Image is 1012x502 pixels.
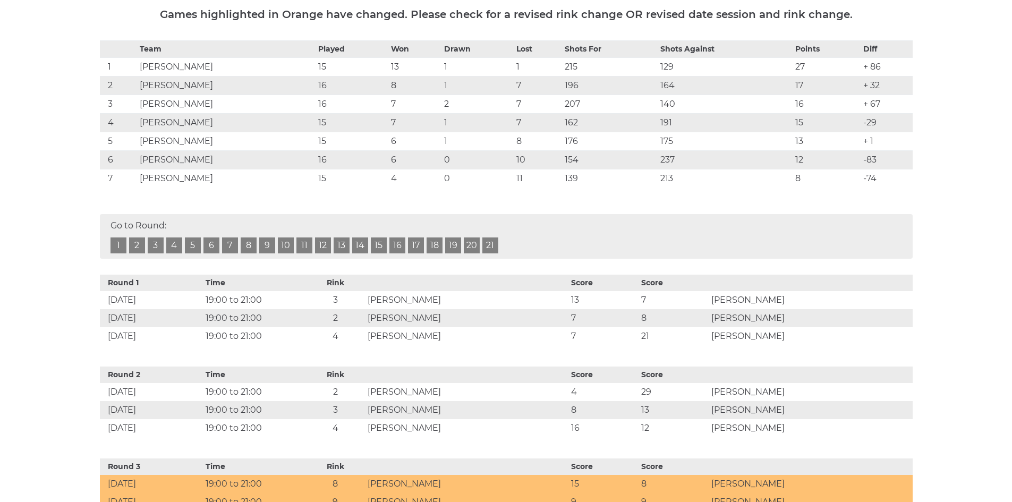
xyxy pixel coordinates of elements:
[568,458,639,475] th: Score
[658,40,793,57] th: Shots Against
[388,169,441,188] td: 4
[365,419,568,437] td: [PERSON_NAME]
[562,95,658,113] td: 207
[514,40,562,57] th: Lost
[365,475,568,493] td: [PERSON_NAME]
[306,458,365,475] th: Rink
[639,367,709,383] th: Score
[568,367,639,383] th: Score
[408,237,424,253] a: 17
[441,40,514,57] th: Drawn
[639,475,709,493] td: 8
[100,132,137,150] td: 5
[445,237,461,253] a: 19
[137,132,316,150] td: [PERSON_NAME]
[100,214,913,259] div: Go to Round:
[316,150,388,169] td: 16
[100,169,137,188] td: 7
[861,40,913,57] th: Diff
[316,169,388,188] td: 15
[203,383,306,401] td: 19:00 to 21:00
[514,113,562,132] td: 7
[100,383,203,401] td: [DATE]
[639,291,709,309] td: 7
[639,327,709,345] td: 21
[861,95,913,113] td: + 67
[388,57,441,76] td: 13
[427,237,443,253] a: 18
[259,237,275,253] a: 9
[482,237,498,253] a: 21
[441,150,514,169] td: 0
[222,237,238,253] a: 7
[241,237,257,253] a: 8
[514,132,562,150] td: 8
[316,95,388,113] td: 16
[562,76,658,95] td: 196
[185,237,201,253] a: 5
[306,401,365,419] td: 3
[137,95,316,113] td: [PERSON_NAME]
[793,169,860,188] td: 8
[129,237,145,253] a: 2
[568,275,639,291] th: Score
[562,40,658,57] th: Shots For
[658,169,793,188] td: 213
[793,57,860,76] td: 27
[562,132,658,150] td: 176
[709,327,912,345] td: [PERSON_NAME]
[793,150,860,169] td: 12
[709,309,912,327] td: [PERSON_NAME]
[315,237,331,253] a: 12
[514,95,562,113] td: 7
[137,169,316,188] td: [PERSON_NAME]
[316,76,388,95] td: 16
[388,150,441,169] td: 6
[100,150,137,169] td: 6
[306,383,365,401] td: 2
[568,291,639,309] td: 13
[388,76,441,95] td: 8
[365,291,568,309] td: [PERSON_NAME]
[388,95,441,113] td: 7
[568,419,639,437] td: 16
[100,291,203,309] td: [DATE]
[861,76,913,95] td: + 32
[306,309,365,327] td: 2
[278,237,294,253] a: 10
[365,401,568,419] td: [PERSON_NAME]
[514,76,562,95] td: 7
[203,401,306,419] td: 19:00 to 21:00
[100,95,137,113] td: 3
[316,113,388,132] td: 15
[203,475,306,493] td: 19:00 to 21:00
[100,458,203,475] th: Round 3
[441,113,514,132] td: 1
[316,57,388,76] td: 15
[316,132,388,150] td: 15
[861,132,913,150] td: + 1
[861,57,913,76] td: + 86
[568,309,639,327] td: 7
[562,169,658,188] td: 139
[365,327,568,345] td: [PERSON_NAME]
[388,113,441,132] td: 7
[793,95,860,113] td: 16
[514,169,562,188] td: 11
[709,419,912,437] td: [PERSON_NAME]
[441,132,514,150] td: 1
[203,367,306,383] th: Time
[100,309,203,327] td: [DATE]
[658,150,793,169] td: 237
[658,76,793,95] td: 164
[464,237,480,253] a: 20
[709,291,912,309] td: [PERSON_NAME]
[352,237,368,253] a: 14
[306,367,365,383] th: Rink
[639,275,709,291] th: Score
[658,95,793,113] td: 140
[441,95,514,113] td: 2
[568,401,639,419] td: 8
[793,40,860,57] th: Points
[639,401,709,419] td: 13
